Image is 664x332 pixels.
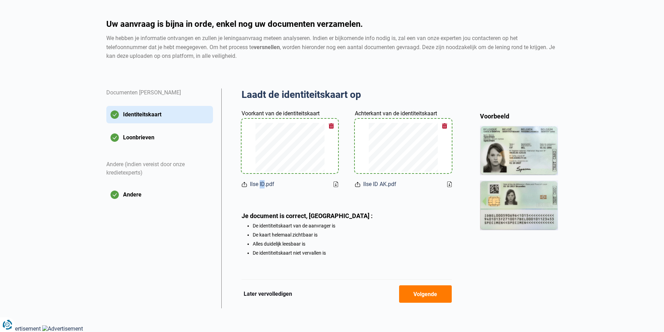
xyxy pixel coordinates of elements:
img: idCard [480,126,558,230]
span: Ilse ID.pdf [250,180,274,188]
h2: Laadt de identiteitskaart op [242,88,452,101]
li: De identiteitskaart van de aanvrager is [253,223,452,229]
img: Advertisement [42,325,83,332]
button: Andere [106,186,213,203]
li: De identiteitskaart niet vervallen is [253,250,452,256]
a: Download [334,182,338,187]
h1: Uw aanvraag is bijna in orde, enkel nog uw documenten verzamelen. [106,20,558,28]
button: Volgende [399,285,452,303]
div: Je document is correct, [GEOGRAPHIC_DATA] : [242,212,452,219]
span: Ilse ID AK.pdf [363,180,396,188]
strong: versnellen [254,44,280,51]
div: Andere (indien vereist door onze kredietexperts) [106,152,213,186]
div: Documenten [PERSON_NAME] [106,88,213,106]
a: Download [447,182,452,187]
label: Voorkant van de identiteitskaart [242,109,320,118]
label: Achterkant van de identiteitskaart [355,109,437,118]
button: Loonbrieven [106,129,213,146]
li: Alles duidelijk leesbaar is [253,241,452,247]
button: Identiteitskaart [106,106,213,123]
li: De kaart helemaal zichtbaar is [253,232,452,238]
div: Voorbeeld [480,112,558,120]
div: We hebben je informatie ontvangen en zullen je leningaanvraag meteen analyseren. Indien er bijkom... [106,34,558,61]
button: Later vervolledigen [242,289,294,299]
